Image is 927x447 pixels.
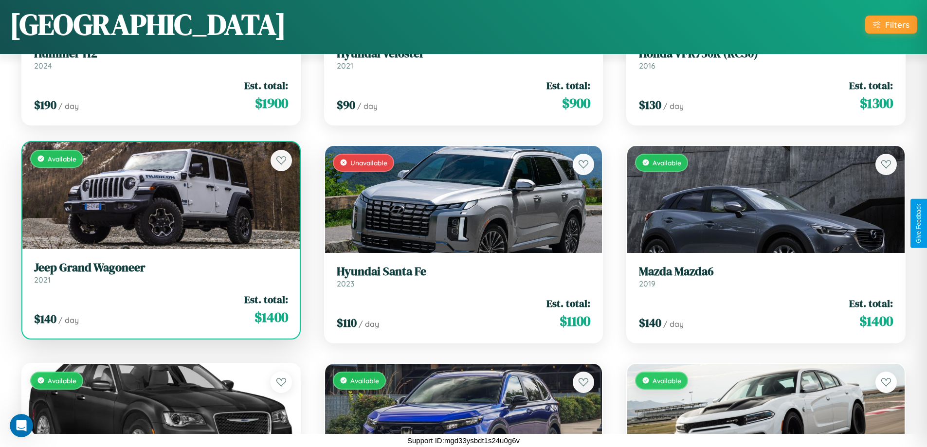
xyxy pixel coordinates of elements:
span: Available [48,155,76,163]
div: Give Feedback [915,204,922,243]
span: Est. total: [244,292,288,306]
span: 2023 [337,279,354,288]
span: 2021 [34,275,51,285]
span: $ 140 [639,315,661,331]
span: / day [58,101,79,111]
span: 2024 [34,61,52,71]
span: Available [653,159,681,167]
span: Available [48,376,76,385]
span: $ 1300 [860,93,893,113]
span: Est. total: [546,296,590,310]
a: Honda VFR750R (RC30)2016 [639,47,893,71]
span: $ 90 [337,97,355,113]
span: $ 1100 [560,311,590,331]
span: $ 1900 [255,93,288,113]
span: / day [663,319,684,329]
div: Filters [885,19,909,30]
span: $ 140 [34,311,56,327]
span: / day [663,101,684,111]
h3: Mazda Mazda6 [639,265,893,279]
a: Hyundai Santa Fe2023 [337,265,591,288]
span: $ 130 [639,97,661,113]
span: Available [653,376,681,385]
h3: Hummer H2 [34,47,288,61]
span: $ 1400 [859,311,893,331]
a: Jeep Grand Wagoneer2021 [34,261,288,285]
h3: Honda VFR750R (RC30) [639,47,893,61]
span: Est. total: [849,78,893,92]
a: Hyundai Veloster2021 [337,47,591,71]
a: Hummer H22024 [34,47,288,71]
span: $ 190 [34,97,56,113]
span: Est. total: [546,78,590,92]
span: Est. total: [244,78,288,92]
span: / day [357,101,378,111]
h1: [GEOGRAPHIC_DATA] [10,4,286,44]
span: / day [58,315,79,325]
button: Filters [865,16,917,34]
h3: Jeep Grand Wagoneer [34,261,288,275]
span: Unavailable [350,159,387,167]
span: 2019 [639,279,655,288]
span: / day [359,319,379,329]
span: $ 900 [562,93,590,113]
span: Est. total: [849,296,893,310]
h3: Hyundai Veloster [337,47,591,61]
span: Available [350,376,379,385]
p: Support ID: mgd33ysbdt1s24u0g6v [407,434,520,447]
span: 2021 [337,61,353,71]
h3: Hyundai Santa Fe [337,265,591,279]
span: $ 110 [337,315,357,331]
span: 2016 [639,61,655,71]
iframe: Intercom live chat [10,414,33,437]
span: $ 1400 [254,307,288,327]
a: Mazda Mazda62019 [639,265,893,288]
